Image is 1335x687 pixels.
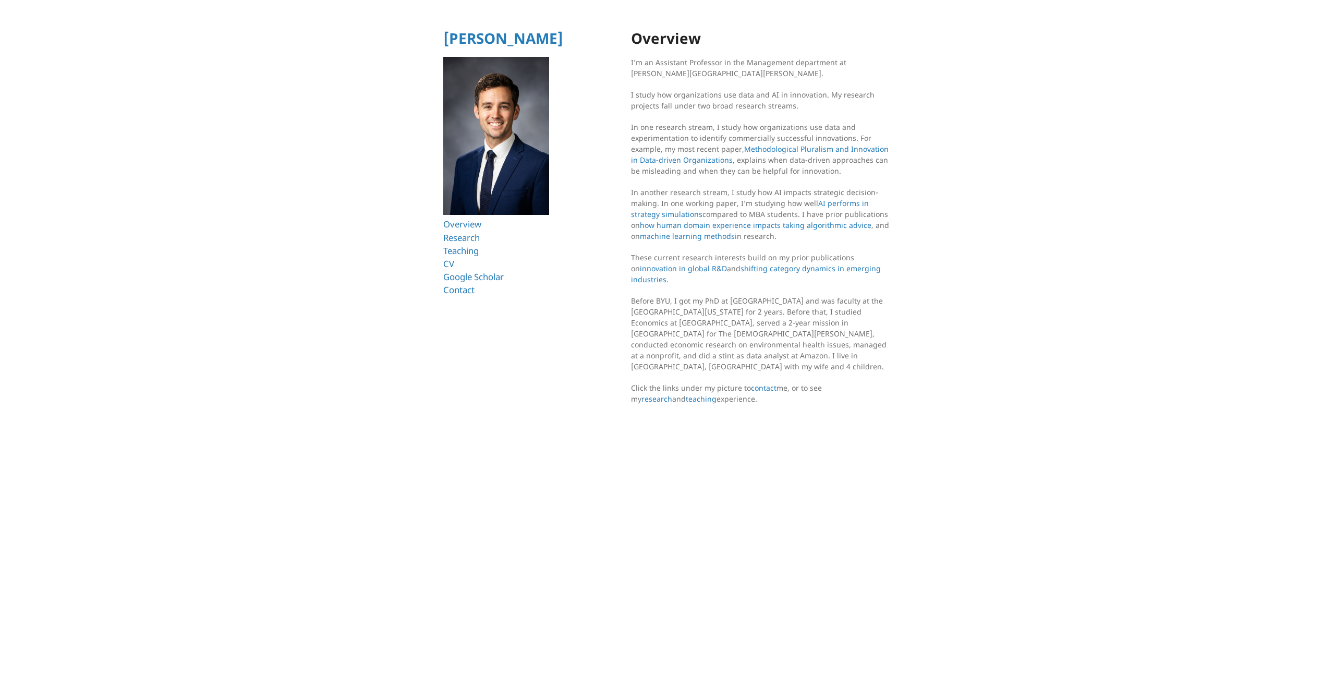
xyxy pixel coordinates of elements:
img: Ryan T Allen HBS [443,57,549,215]
h1: Overview [631,30,892,46]
a: teaching [686,394,717,404]
p: Click the links under my picture to me, or to see my and experience. [631,382,892,404]
p: I’m an Assistant Professor in the Management department at [PERSON_NAME][GEOGRAPHIC_DATA][PERSON_... [631,57,892,79]
a: how human domain experience impacts taking algorithmic advice [640,220,871,230]
a: Contact [443,284,475,296]
a: Research [443,232,480,244]
a: AI performs in strategy simulations [631,198,869,219]
a: Overview [443,218,481,230]
p: I study how organizations use data and AI in innovation. My research projects fall under two broa... [631,89,892,111]
a: research [641,394,672,404]
a: contact [751,383,776,393]
a: Google Scholar [443,271,504,283]
p: In another research stream, I study how AI impacts strategic decision-making. In one working pape... [631,187,892,242]
p: In one research stream, I study how organizations use data and experimentation to identify commer... [631,122,892,176]
a: shifting category dynamics in emerging industries [631,263,881,284]
a: Methodological Pluralism and Innovation in Data-driven Organizations [631,144,889,165]
a: machine learning methods [640,231,735,241]
p: Before BYU, I got my PhD at [GEOGRAPHIC_DATA] and was faculty at the [GEOGRAPHIC_DATA][US_STATE] ... [631,295,892,372]
a: CV [443,258,454,270]
a: [PERSON_NAME] [443,28,563,48]
a: innovation in global R&D [640,263,727,273]
a: Teaching [443,245,479,257]
p: These current research interests build on my prior publications on and . [631,252,892,285]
